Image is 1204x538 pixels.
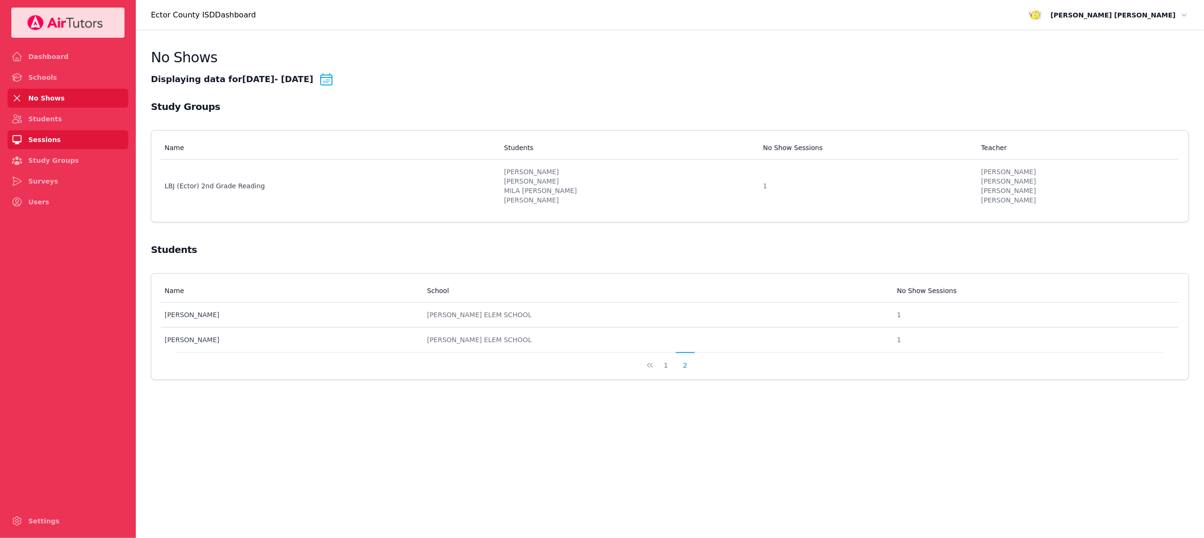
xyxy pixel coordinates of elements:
[165,310,416,319] div: [PERSON_NAME]
[981,177,1173,186] li: [PERSON_NAME]
[161,279,422,303] th: Name
[981,167,1173,177] li: [PERSON_NAME]
[504,177,752,186] li: [PERSON_NAME]
[165,181,493,191] div: LBJ (Ector) 2nd Grade Reading
[891,279,1179,303] th: No Show Sessions
[151,49,217,66] h2: No Shows
[161,160,1179,212] tr: LBJ (Ector) 2nd Grade Reading[PERSON_NAME][PERSON_NAME]MILA [PERSON_NAME][PERSON_NAME]1[PERSON_NA...
[165,335,416,345] div: [PERSON_NAME]
[976,136,1179,160] th: Teacher
[427,335,886,345] div: [PERSON_NAME] ELEM SCHOOL
[8,151,128,170] a: Study Groups
[151,91,1189,123] h1: Study Groups
[981,186,1173,195] li: [PERSON_NAME]
[1028,8,1043,23] img: avatar
[757,136,976,160] th: No Show Sessions
[8,89,128,108] a: No Shows
[8,193,128,211] a: Users
[504,167,752,177] li: [PERSON_NAME]
[8,47,128,66] a: Dashboard
[8,68,128,87] a: Schools
[676,352,695,370] button: 2
[151,234,1189,266] h1: Students
[8,512,128,530] a: Settings
[763,181,970,191] div: 1
[8,130,128,149] a: Sessions
[427,310,886,319] div: [PERSON_NAME] ELEM SCHOOL
[897,335,1173,345] div: 1
[897,310,1173,319] div: 1
[161,328,1179,352] tr: [PERSON_NAME][PERSON_NAME] ELEM SCHOOL1
[981,195,1173,205] li: [PERSON_NAME]
[504,186,752,195] li: MILA [PERSON_NAME]
[27,15,103,30] img: Your Company
[504,195,752,205] li: [PERSON_NAME]
[1051,9,1176,21] span: [PERSON_NAME] [PERSON_NAME]
[161,303,1179,328] tr: [PERSON_NAME][PERSON_NAME] ELEM SCHOOL1
[8,172,128,191] a: Surveys
[422,279,892,303] th: School
[656,352,676,370] button: 1
[161,136,498,160] th: Name
[498,136,757,160] th: Students
[151,72,1189,87] div: Displaying data for [DATE] - [DATE]
[8,109,128,128] a: Students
